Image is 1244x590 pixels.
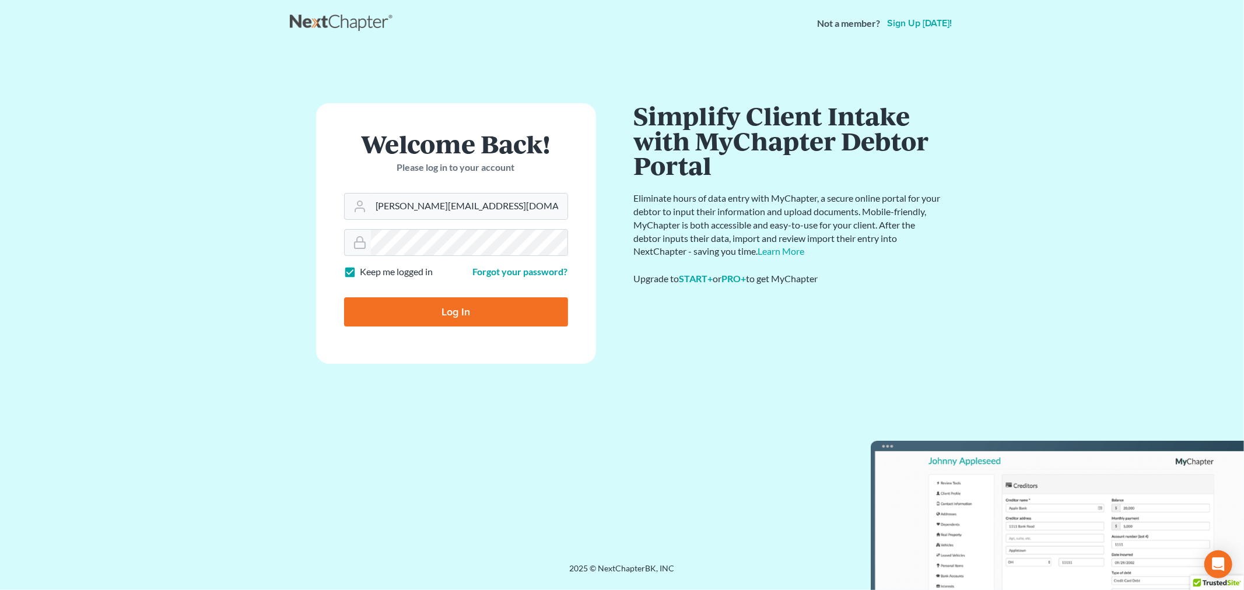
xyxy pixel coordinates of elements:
div: 2025 © NextChapterBK, INC [290,563,955,584]
a: Forgot your password? [473,266,568,277]
input: Log In [344,297,568,326]
strong: Not a member? [818,17,881,30]
h1: Welcome Back! [344,131,568,156]
div: Open Intercom Messenger [1204,550,1232,578]
a: Learn More [758,245,805,257]
a: Sign up [DATE]! [885,19,955,28]
p: Please log in to your account [344,161,568,174]
h1: Simplify Client Intake with MyChapter Debtor Portal [634,103,943,178]
input: Email Address [371,194,567,219]
a: START+ [679,273,713,284]
div: Upgrade to or to get MyChapter [634,272,943,286]
p: Eliminate hours of data entry with MyChapter, a secure online portal for your debtor to input the... [634,192,943,258]
a: PRO+ [722,273,747,284]
label: Keep me logged in [360,265,433,279]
